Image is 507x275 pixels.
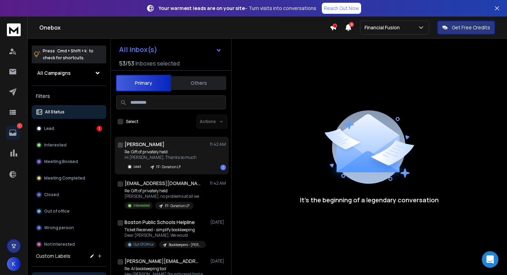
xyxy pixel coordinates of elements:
[32,138,106,152] button: Interested
[7,23,21,36] img: logo
[6,126,20,140] a: 1
[210,181,226,186] p: 11:42 AM
[125,266,203,272] p: Re: AI bookkeeping tool
[32,204,106,218] button: Out of office
[169,242,202,247] p: Bookkeepers - [PERSON_NAME]
[482,251,498,268] div: Open Intercom Messenger
[125,258,200,265] h1: [PERSON_NAME][EMAIL_ADDRESS][DOMAIN_NAME]
[125,219,195,226] h1: Boston Public Schools Helpline
[125,180,200,187] h1: [EMAIL_ADDRESS][DOMAIN_NAME]
[322,3,361,14] a: Reach Out Now
[452,24,490,31] p: Get Free Credits
[119,59,134,68] span: 53 / 53
[32,221,106,235] button: Wrong person
[56,47,88,55] span: Cmd + Shift + k
[32,122,106,135] button: Lead1
[45,109,64,115] p: All Status
[437,21,495,34] button: Get Free Credits
[125,227,206,233] p: Ticket Received - simplify bookkeeping
[32,171,106,185] button: Meeting Completed
[349,22,354,27] span: 5
[125,155,197,160] p: Hi [PERSON_NAME], Thanks so much
[43,48,93,61] p: Press to check for shortcuts.
[133,164,141,169] p: Lead
[7,257,21,271] button: K
[125,141,165,148] h1: [PERSON_NAME]
[165,203,189,208] p: FF- Donation LP
[113,43,227,57] button: All Inbox(s)
[210,220,226,225] p: [DATE]
[125,233,206,238] p: Dear [PERSON_NAME], We would
[220,165,226,170] div: 1
[44,142,67,148] p: Interested
[44,175,85,181] p: Meeting Completed
[136,59,180,68] h3: Inboxes selected
[125,194,199,199] p: [PERSON_NAME], no problems at all we
[324,5,359,12] p: Reach Out Now
[159,5,245,11] strong: Your warmest leads are on your site
[32,91,106,101] h3: Filters
[125,188,199,194] p: Re: Gift of privately held
[125,149,197,155] p: Re: Gift of privately held
[133,242,153,247] p: Out Of Office
[159,5,316,12] p: – Turn visits into conversations
[210,142,226,147] p: 11:42 AM
[44,159,78,164] p: Meeting Booked
[39,23,330,32] h1: Onebox
[210,258,226,264] p: [DATE]
[44,192,59,197] p: Closed
[97,126,102,131] div: 1
[119,46,157,53] h1: All Inbox(s)
[156,164,181,170] p: FF- Donation LP
[171,75,226,91] button: Others
[44,225,74,231] p: Wrong person
[32,155,106,169] button: Meeting Booked
[37,70,71,77] h1: All Campaigns
[116,75,171,91] button: Primary
[32,237,106,251] button: Not Interested
[126,119,138,124] label: Select
[17,123,22,129] p: 1
[133,203,150,208] p: Interested
[32,66,106,80] button: All Campaigns
[32,188,106,202] button: Closed
[32,105,106,119] button: All Status
[300,195,439,205] p: It’s the beginning of a legendary conversation
[44,242,75,247] p: Not Interested
[365,24,402,31] p: Financial Fusion
[44,126,54,131] p: Lead
[44,208,70,214] p: Out of office
[36,253,70,259] h3: Custom Labels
